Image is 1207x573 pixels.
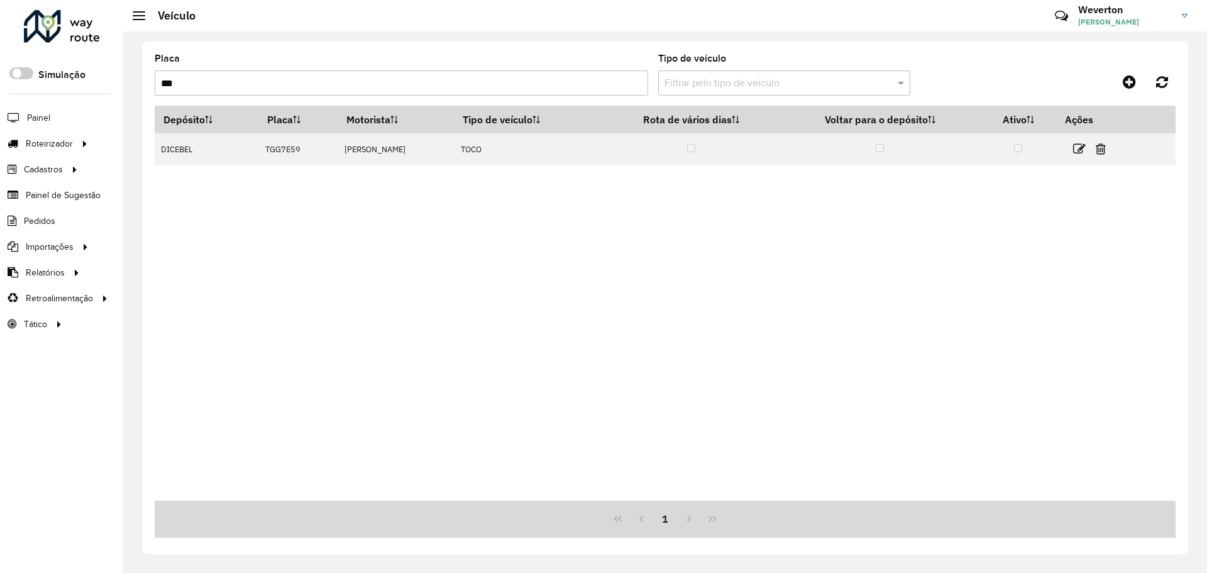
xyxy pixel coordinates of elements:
[24,214,55,228] span: Pedidos
[1078,4,1172,16] h3: Weverton
[26,292,93,305] span: Retroalimentação
[980,106,1056,133] th: Ativo
[258,106,338,133] th: Placa
[338,106,454,133] th: Motorista
[24,318,47,331] span: Tático
[1073,140,1086,157] a: Editar
[26,240,74,253] span: Importações
[653,507,677,531] button: 1
[1048,3,1075,30] a: Contato Rápido
[1057,106,1132,133] th: Ações
[26,266,65,279] span: Relatórios
[1078,16,1172,28] span: [PERSON_NAME]
[1096,140,1106,157] a: Excluir
[26,137,73,150] span: Roteirizador
[780,106,981,133] th: Voltar para o depósito
[454,133,602,165] td: TOCO
[24,163,63,176] span: Cadastros
[658,51,726,66] label: Tipo de veículo
[145,9,196,23] h2: Veículo
[26,189,101,202] span: Painel de Sugestão
[258,133,338,165] td: TGG7E59
[155,51,180,66] label: Placa
[155,106,258,133] th: Depósito
[155,133,258,165] td: DICEBEL
[338,133,454,165] td: [PERSON_NAME]
[38,67,85,82] label: Simulação
[454,106,602,133] th: Tipo de veículo
[602,106,780,133] th: Rota de vários dias
[27,111,50,125] span: Painel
